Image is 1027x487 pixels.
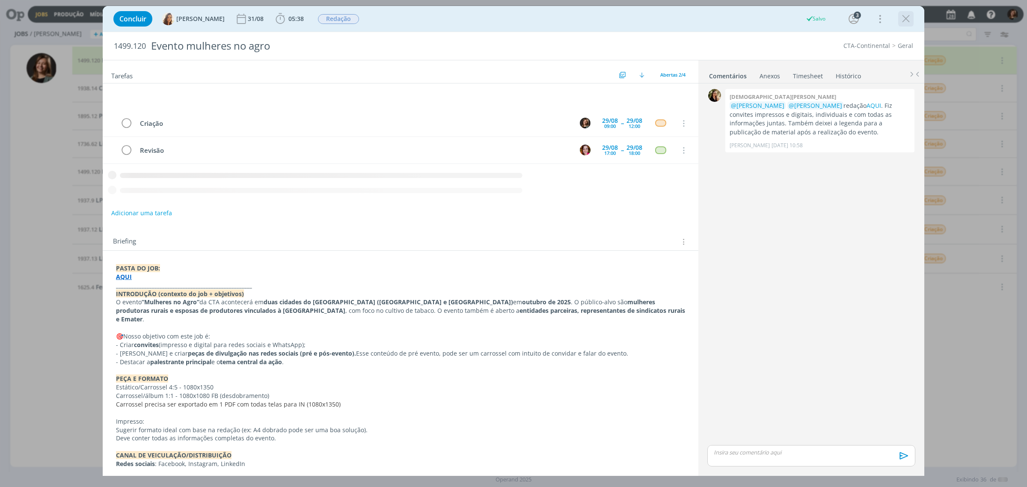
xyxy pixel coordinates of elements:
div: Evento mulheres no agro [148,36,576,56]
span: @[PERSON_NAME] [731,101,784,110]
p: 🎯Nosso objetivo com este job é: [116,332,685,341]
div: 17:00 [604,151,616,155]
strong: outubro de 2025 [522,298,571,306]
button: Concluir [113,11,152,27]
strong: PEÇA E FORMATO [116,374,168,383]
div: 18:00 [629,151,640,155]
p: Sugerir formato ideal com base na redação (ex: A4 dobrado pode ser uma boa solução). [116,426,685,434]
a: Geral [898,42,913,50]
p: redação . Fiz convites impressos e digitais, individuais e com todas as informações juntas. També... [730,101,910,137]
a: Histórico [835,68,861,80]
span: Abertas 2/4 [660,71,686,78]
a: Comentários [709,68,747,80]
div: Criação [136,118,572,129]
a: CTA-Continental [843,42,890,50]
strong: duas cidades do [GEOGRAPHIC_DATA] ([GEOGRAPHIC_DATA] e [GEOGRAPHIC_DATA]) [264,298,513,306]
div: 29/08 [626,118,642,124]
b: [DEMOGRAPHIC_DATA][PERSON_NAME] [730,93,836,101]
div: 29/08 [602,145,618,151]
button: 05:38 [273,12,306,26]
button: Redação [318,14,359,24]
img: C [708,89,721,102]
p: Deve conter todas as informações completas do evento. [116,434,685,442]
p: - [PERSON_NAME] e criar Esse conteúdo de pré evento, pode ser um carrossel com intuito de convida... [116,349,685,358]
strong: “Mulheres no Agro” [142,298,199,306]
p: O evento da CTA acontecerá em em . O público-alvo são , com foco no cultivo de tabaco. O evento t... [116,298,685,324]
span: [DATE] 10:58 [772,142,803,149]
strong: Redes sociais [116,460,155,468]
button: B [579,144,591,157]
button: 3 [847,12,861,26]
strong: entidades parceiras, representantes de sindicatos rurais e Emater [116,306,687,323]
img: B [580,145,591,155]
button: L [579,117,591,130]
a: AQUI [867,101,881,110]
strong: palestrante principal [150,358,211,366]
p: Impresso: [116,417,685,426]
button: Adicionar uma tarefa [111,205,172,221]
strong: CANAL DE VEICULAÇÃO/DISTRIBUIÇÃO [116,451,232,459]
div: 29/08 [626,145,642,151]
p: - Destacar a e o . [116,358,685,366]
span: @[PERSON_NAME] [789,101,842,110]
p: [PERSON_NAME] [730,142,770,149]
strong: _____________________________________________________ [116,281,252,289]
a: Timesheet [793,68,823,80]
p: Carrossel/álbum 1:1 - 1080x1080 FB (desdobramento) [116,392,685,400]
strong: tema central da ação [220,358,282,366]
div: Revisão [136,145,572,156]
span: 05:38 [288,15,304,23]
div: Anexos [760,72,780,80]
strong: INTRODUÇÃO (contexto do job + objetivos) [116,290,244,298]
span: Carrossel precisa ser exportado em 1 PDF com todas telas para IN (1080x1350) [116,400,341,408]
div: 29/08 [602,118,618,124]
div: Salvo [805,15,825,23]
span: Tarefas [111,70,133,80]
img: V [162,12,175,25]
strong: peças de divulgação nas redes sociais (pré e pós-evento). [188,349,356,357]
strong: mulheres produtoras rurais e esposas de produtores vinculados à [GEOGRAPHIC_DATA] [116,298,657,315]
div: 3 [854,12,861,19]
div: 09:00 [604,124,616,128]
img: L [580,118,591,128]
span: Briefing [113,236,136,247]
div: dialog [103,6,924,476]
strong: convites [134,341,159,349]
span: Concluir [119,15,146,22]
strong: PASTA DO JOB: [116,264,160,272]
div: 12:00 [629,124,640,128]
span: Redação [318,14,359,24]
button: V[PERSON_NAME] [162,12,225,25]
p: : Facebook, Instagram, LinkedIn [116,460,685,468]
a: AQUI [116,273,132,281]
p: - Criar (impresso e digital para redes sociais e WhatsApp); [116,341,685,349]
div: 31/08 [248,16,265,22]
p: Estático/Carrossel 4:5 - 1080x1350 [116,383,685,392]
span: -- [621,120,623,126]
img: arrow-down.svg [639,72,644,77]
span: 1499.120 [114,42,146,51]
span: -- [621,147,623,153]
span: [PERSON_NAME] [176,16,225,22]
